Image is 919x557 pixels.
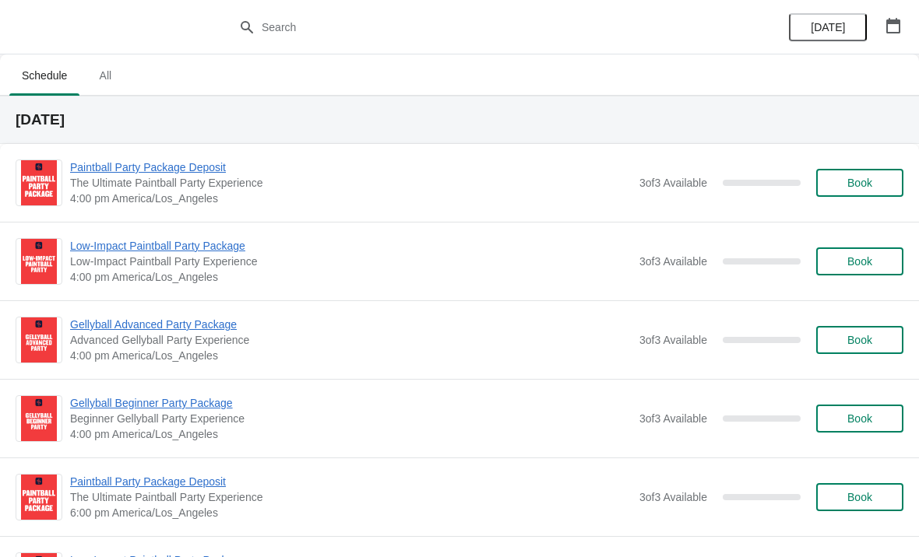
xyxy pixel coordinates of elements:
[70,411,632,426] span: Beginner Gellyball Party Experience
[70,474,632,489] span: Paintball Party Package Deposit
[21,317,57,363] img: Gellyball Advanced Party Package | Advanced Gellyball Party Experience | 4:00 pm America/Los_Angeles
[70,159,632,175] span: Paintball Party Package Deposit
[847,255,872,268] span: Book
[261,13,689,41] input: Search
[789,13,867,41] button: [DATE]
[21,239,57,284] img: Low-Impact Paintball Party Package | Low-Impact Paintball Party Experience | 4:00 pm America/Los_...
[70,317,632,332] span: Gellyball Advanced Party Package
[639,255,707,268] span: 3 of 3 Available
[847,177,872,189] span: Book
[847,491,872,503] span: Book
[816,483,903,511] button: Book
[639,412,707,425] span: 3 of 3 Available
[70,191,632,206] span: 4:00 pm America/Los_Angeles
[816,247,903,275] button: Book
[70,395,632,411] span: Gellyball Beginner Party Package
[70,426,632,442] span: 4:00 pm America/Los_Angeles
[21,475,57,520] img: Paintball Party Package Deposit | The Ultimate Paintball Party Experience | 6:00 pm America/Los_A...
[70,269,632,285] span: 4:00 pm America/Los_Angeles
[70,332,632,348] span: Advanced Gellyball Party Experience
[16,112,903,128] h2: [DATE]
[847,412,872,425] span: Book
[70,489,632,505] span: The Ultimate Paintball Party Experience
[816,326,903,354] button: Book
[70,505,632,520] span: 6:00 pm America/Los_Angeles
[21,396,57,441] img: Gellyball Beginner Party Package | Beginner Gellyball Party Experience | 4:00 pm America/Los_Angeles
[639,491,707,503] span: 3 of 3 Available
[811,21,845,33] span: [DATE]
[639,334,707,346] span: 3 of 3 Available
[70,348,632,363] span: 4:00 pm America/Los_Angeles
[70,175,632,191] span: The Ultimate Paintball Party Experience
[86,61,125,89] span: All
[816,405,903,433] button: Book
[847,334,872,346] span: Book
[21,160,57,205] img: Paintball Party Package Deposit | The Ultimate Paintball Party Experience | 4:00 pm America/Los_A...
[9,61,79,89] span: Schedule
[70,254,632,269] span: Low-Impact Paintball Party Experience
[70,238,632,254] span: Low-Impact Paintball Party Package
[816,169,903,197] button: Book
[639,177,707,189] span: 3 of 3 Available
